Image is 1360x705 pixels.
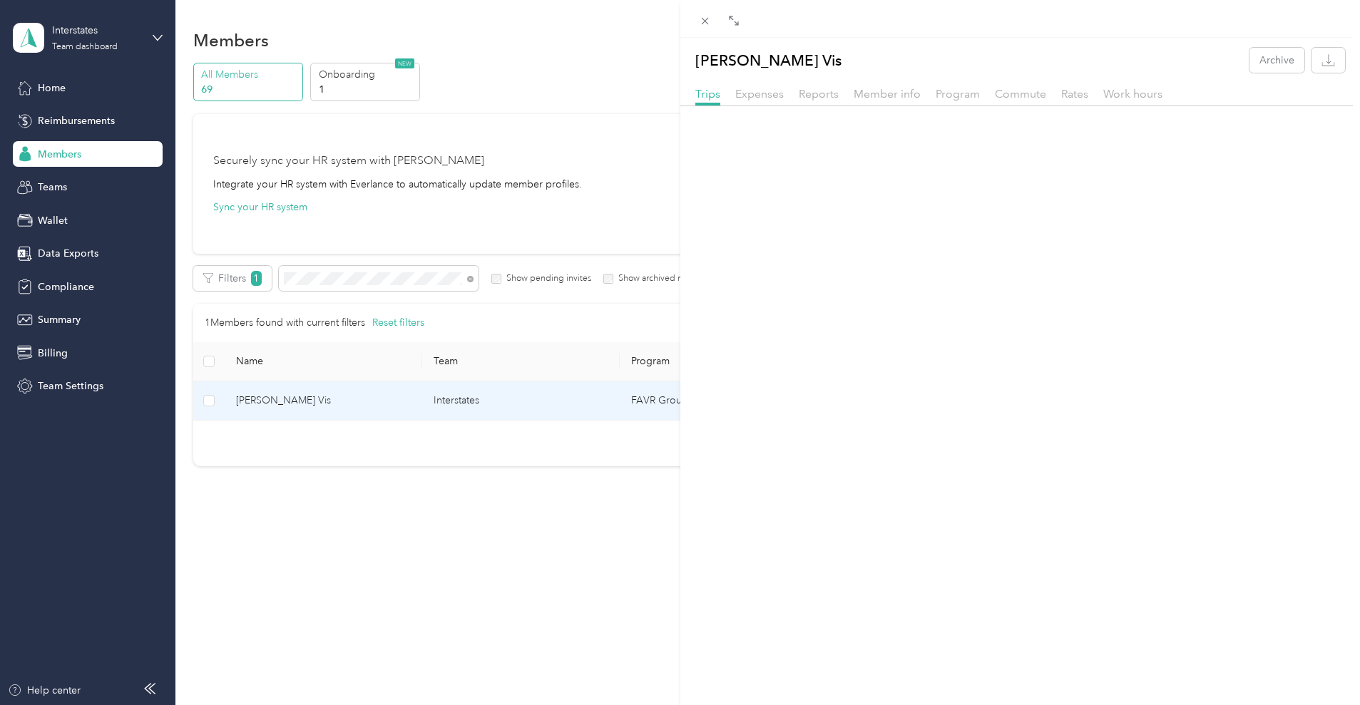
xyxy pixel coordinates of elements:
span: Work hours [1103,87,1162,101]
span: Reports [799,87,839,101]
span: Expenses [735,87,784,101]
span: Program [936,87,980,101]
iframe: Everlance-gr Chat Button Frame [1280,625,1360,705]
span: Trips [695,87,720,101]
span: Member info [854,87,921,101]
span: Rates [1061,87,1088,101]
span: Commute [995,87,1046,101]
button: Archive [1249,48,1304,73]
p: [PERSON_NAME] Vis [695,48,842,73]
